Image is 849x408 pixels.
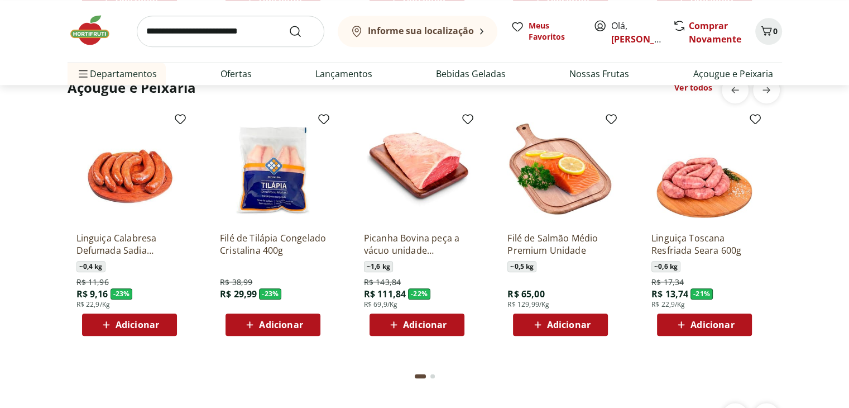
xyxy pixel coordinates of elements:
[408,288,430,300] span: - 22 %
[529,20,580,42] span: Meus Favoritos
[259,320,303,329] span: Adicionar
[693,67,773,80] a: Açougue e Peixaria
[364,261,393,272] span: ~ 1,6 kg
[611,33,684,45] a: [PERSON_NAME]
[226,314,320,336] button: Adicionar
[755,18,782,45] button: Carrinho
[220,277,252,288] span: R$ 38,99
[507,288,544,300] span: R$ 65,00
[753,77,780,103] button: next
[657,314,752,336] button: Adicionar
[611,19,661,46] span: Olá,
[651,232,757,257] a: Linguiça Toscana Resfriada Seara 600g
[403,320,447,329] span: Adicionar
[651,288,688,300] span: R$ 13,74
[76,60,90,87] button: Menu
[76,261,105,272] span: ~ 0,4 kg
[76,288,108,300] span: R$ 9,16
[511,20,580,42] a: Meus Favoritos
[674,82,712,93] a: Ver todos
[412,363,428,390] button: Current page from fs-carousel
[690,320,734,329] span: Adicionar
[76,277,109,288] span: R$ 11,96
[513,314,608,336] button: Adicionar
[690,288,713,300] span: - 21 %
[364,288,406,300] span: R$ 111,84
[220,67,252,80] a: Ofertas
[651,277,684,288] span: R$ 17,34
[722,77,749,103] button: previous
[364,300,398,309] span: R$ 69,9/Kg
[137,16,324,47] input: search
[76,232,183,257] a: Linguiça Calabresa Defumada Sadia Perdigão
[370,314,464,336] button: Adicionar
[507,261,536,272] span: ~ 0,5 kg
[569,67,629,80] a: Nossas Frutas
[651,300,685,309] span: R$ 22,9/Kg
[220,288,257,300] span: R$ 29,99
[338,16,497,47] button: Informe sua localização
[82,314,177,336] button: Adicionar
[76,300,111,309] span: R$ 22,9/Kg
[651,117,757,223] img: Linguiça Toscana Resfriada Seara 600g
[436,67,506,80] a: Bebidas Geladas
[111,288,133,300] span: - 23 %
[428,363,437,390] button: Go to page 2 from fs-carousel
[773,26,778,36] span: 0
[259,288,281,300] span: - 23 %
[364,232,470,257] a: Picanha Bovina peça a vácuo unidade aproximadamente 1,6kg
[315,67,372,80] a: Lançamentos
[76,60,157,87] span: Departamentos
[651,261,680,272] span: ~ 0,6 kg
[507,117,613,223] img: Filé de Salmão Médio Premium Unidade
[547,320,591,329] span: Adicionar
[220,232,326,257] a: Filé de Tilápia Congelado Cristalina 400g
[507,232,613,257] a: Filé de Salmão Médio Premium Unidade
[364,117,470,223] img: Picanha Bovina peça a vácuo unidade aproximadamente 1,6kg
[289,25,315,38] button: Submit Search
[220,117,326,223] img: Filé de Tilápia Congelado Cristalina 400g
[116,320,159,329] span: Adicionar
[76,117,183,223] img: Linguiça Calabresa Defumada Sadia Perdigão
[689,20,741,45] a: Comprar Novamente
[368,25,474,37] b: Informe sua localização
[68,13,123,47] img: Hortifruti
[68,79,196,97] h2: Açougue e Peixaria
[364,277,401,288] span: R$ 143,84
[507,300,549,309] span: R$ 129,99/Kg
